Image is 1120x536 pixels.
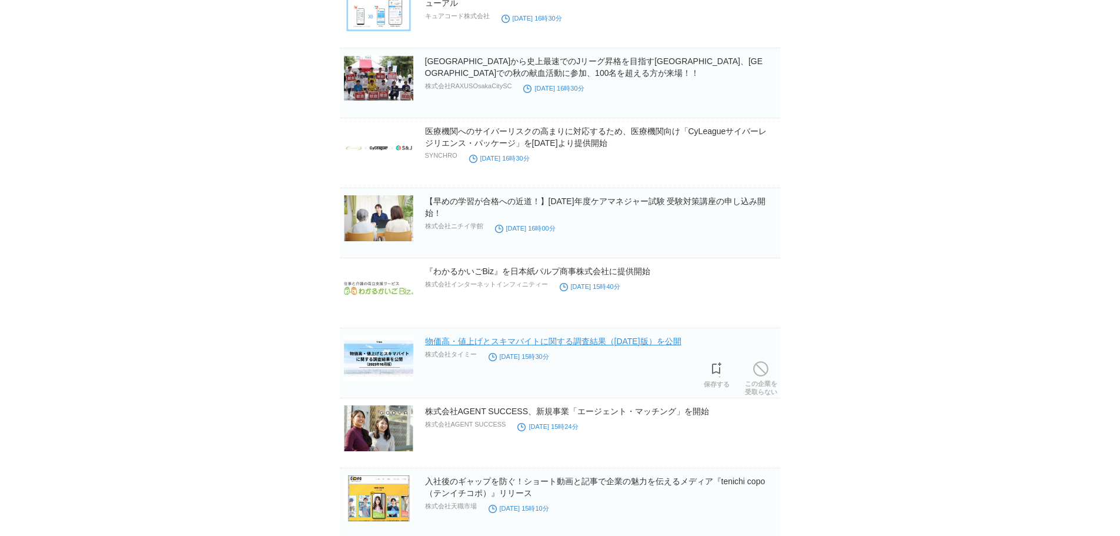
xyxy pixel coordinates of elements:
[523,85,584,92] time: [DATE] 16時30分
[425,477,765,498] a: 入社後のギャップを防ぐ！ショート動画と記事で企業の魅力を伝えるメディア『tenichi copo（テンイチコポ）』リリース
[344,195,413,241] img: 80749-86-4efbf23e7c309fa32b87a34a01a58b17-3000x2000.jpg
[425,197,766,218] a: 【早めの学習が合格への近道！】[DATE]年度ケアマネジャー試験 受験対策講座の申し込み開始！
[517,423,578,430] time: [DATE] 15時24分
[745,358,777,396] a: この企業を受取らない
[425,12,490,21] p: キュアコード株式会社
[344,475,413,521] img: 75909-322-198f8a368199235f30dcfd2c2a2dd1f1-960x720.jpg
[344,405,413,451] img: 140826-18-dbb4ec6bbb39377e34dcc7840ac1588a-800x532.jpg
[425,337,681,346] a: 物価高・値上げとスキマバイトに関する調査結果（[DATE]版）を公開
[560,283,620,290] time: [DATE] 15時40分
[502,15,562,22] time: [DATE] 16時30分
[344,335,413,381] img: 36375-393-c75ab023698d1be840f4dd35a280addd-1300x680.png
[489,353,549,360] time: [DATE] 15時30分
[489,505,549,512] time: [DATE] 15時10分
[425,502,477,511] p: 株式会社天職市場
[425,126,767,148] a: 医療機関へのサイバーリスクの高まりに対応するため、医療機関向け「CyLeagueサイバーレジリエンス・パッケージ」を[DATE]より提供開始
[344,265,413,311] img: 12000-231-bf4634b521db8e7e3639d073fe6f752e-187x35.png
[425,152,457,159] p: SYNCHRO
[344,55,413,101] img: 152859-106-a9a2bd1be113ee42c831160fd54d5c5a-1024x656.png
[425,407,710,416] a: 株式会社AGENT SUCCESS、新規事業「エージェント・マッチング」を開始
[425,280,548,289] p: 株式会社インターネットインフィニティー
[469,155,530,162] time: [DATE] 16時30分
[425,82,512,91] p: 株式会社RAXUSOsakaCitySC
[495,225,556,232] time: [DATE] 16時00分
[425,350,477,359] p: 株式会社タイミー
[425,267,650,276] a: 『わかるかいごBiz』を日本紙パルプ商事株式会社に提供開始
[425,56,763,78] a: [GEOGRAPHIC_DATA]から史上最速でのJリーグ昇格を目指す[GEOGRAPHIC_DATA]、[GEOGRAPHIC_DATA]での秋の献血活動に参加、100名を超える方が来場！！
[425,420,506,429] p: 株式会社AGENT SUCCESS
[425,222,483,231] p: 株式会社ニチイ学館
[344,125,413,171] img: 148719-4-6c1f4803ae62acfd1eaa1b5750de0c56-1920x1008.png
[704,359,730,388] a: 保存する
